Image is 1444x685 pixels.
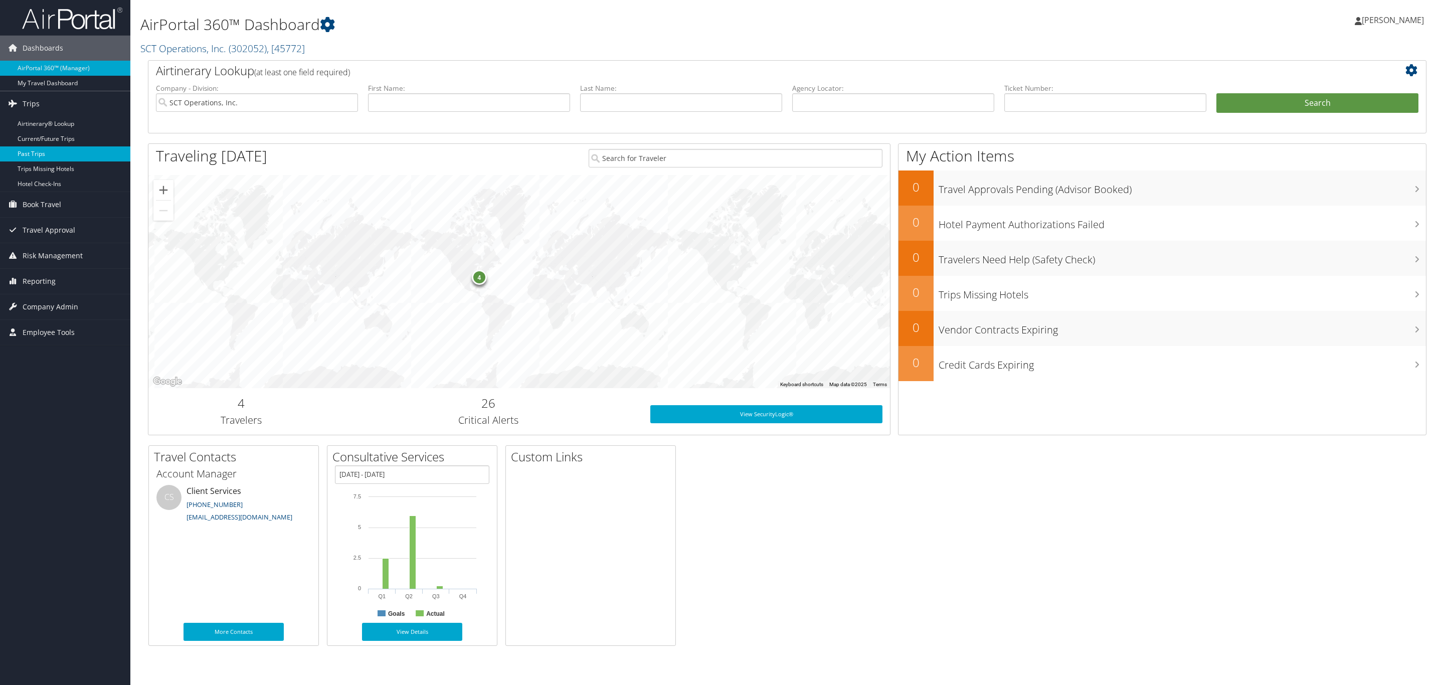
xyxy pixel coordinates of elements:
[898,346,1426,381] a: 0Credit Cards Expiring
[829,382,867,387] span: Map data ©2025
[156,413,326,427] h3: Travelers
[156,83,358,93] label: Company - Division:
[379,593,386,599] text: Q1
[939,178,1426,197] h3: Travel Approvals Pending (Advisor Booked)
[332,448,497,465] h2: Consultative Services
[187,512,292,522] a: [EMAIL_ADDRESS][DOMAIN_NAME]
[341,395,635,412] h2: 26
[151,485,316,526] li: Client Services
[23,36,63,61] span: Dashboards
[939,213,1426,232] h3: Hotel Payment Authorizations Failed
[898,214,934,231] h2: 0
[341,413,635,427] h3: Critical Alerts
[898,311,1426,346] a: 0Vendor Contracts Expiring
[140,42,305,55] a: SCT Operations, Inc.
[898,145,1426,166] h1: My Action Items
[353,493,361,499] tspan: 7.5
[140,14,1003,35] h1: AirPortal 360™ Dashboard
[23,320,75,345] span: Employee Tools
[23,294,78,319] span: Company Admin
[156,62,1312,79] h2: Airtinerary Lookup
[1004,83,1206,93] label: Ticket Number:
[187,500,243,509] a: [PHONE_NUMBER]
[254,67,350,78] span: (at least one field required)
[898,206,1426,241] a: 0Hotel Payment Authorizations Failed
[267,42,305,55] span: , [ 45772 ]
[1355,5,1434,35] a: [PERSON_NAME]
[184,623,284,641] a: More Contacts
[153,180,173,200] button: Zoom in
[426,610,445,617] text: Actual
[898,354,934,371] h2: 0
[23,243,83,268] span: Risk Management
[432,593,440,599] text: Q3
[405,593,413,599] text: Q2
[368,83,570,93] label: First Name:
[151,375,184,388] img: Google
[898,179,934,196] h2: 0
[229,42,267,55] span: ( 302052 )
[898,276,1426,311] a: 0Trips Missing Hotels
[898,284,934,301] h2: 0
[156,145,267,166] h1: Traveling [DATE]
[23,218,75,243] span: Travel Approval
[388,610,405,617] text: Goals
[939,353,1426,372] h3: Credit Cards Expiring
[898,170,1426,206] a: 0Travel Approvals Pending (Advisor Booked)
[151,375,184,388] a: Open this area in Google Maps (opens a new window)
[153,201,173,221] button: Zoom out
[898,241,1426,276] a: 0Travelers Need Help (Safety Check)
[939,283,1426,302] h3: Trips Missing Hotels
[792,83,994,93] label: Agency Locator:
[939,318,1426,337] h3: Vendor Contracts Expiring
[358,524,361,530] tspan: 5
[1362,15,1424,26] span: [PERSON_NAME]
[353,555,361,561] tspan: 2.5
[873,382,887,387] a: Terms (opens in new tab)
[358,585,361,591] tspan: 0
[1216,93,1418,113] button: Search
[23,192,61,217] span: Book Travel
[898,319,934,336] h2: 0
[154,448,318,465] h2: Travel Contacts
[23,91,40,116] span: Trips
[780,381,823,388] button: Keyboard shortcuts
[156,485,182,510] div: CS
[511,448,675,465] h2: Custom Links
[650,405,882,423] a: View SecurityLogic®
[898,249,934,266] h2: 0
[156,395,326,412] h2: 4
[23,269,56,294] span: Reporting
[362,623,462,641] a: View Details
[472,270,487,285] div: 4
[22,7,122,30] img: airportal-logo.png
[580,83,782,93] label: Last Name:
[589,149,882,167] input: Search for Traveler
[156,467,311,481] h3: Account Manager
[939,248,1426,267] h3: Travelers Need Help (Safety Check)
[459,593,467,599] text: Q4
